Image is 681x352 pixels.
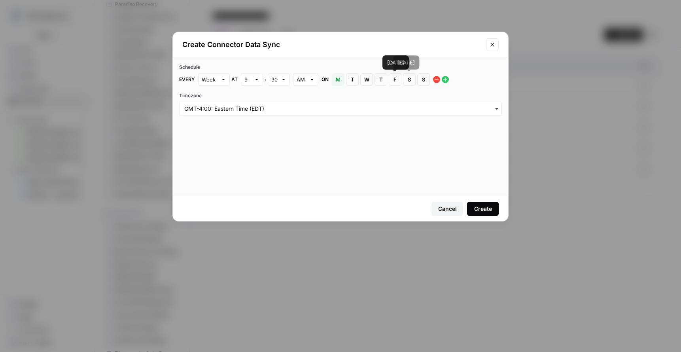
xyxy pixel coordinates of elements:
[407,76,412,83] span: S
[403,73,416,86] button: S
[332,73,344,86] button: M
[474,205,492,213] div: Create
[182,39,481,50] h2: Create Connector Data Sync
[421,76,426,83] span: S
[265,76,266,83] span: :
[336,76,340,83] span: M
[184,105,497,113] input: GMT-4:00: Eastern Time (EDT)
[389,73,401,86] button: F
[322,76,329,83] span: on
[231,76,238,83] span: at
[438,205,457,213] div: Cancel
[375,73,387,86] button: T
[271,76,278,83] input: 30
[350,76,355,83] span: T
[179,92,502,99] label: Timezone
[346,73,359,86] button: T
[364,76,369,83] span: W
[467,202,499,216] button: Create
[417,73,430,86] button: S
[297,76,306,83] input: AM
[179,64,502,71] div: Schedule
[378,76,383,83] span: T
[393,76,397,83] span: F
[179,76,195,83] span: Every
[360,73,373,86] button: W
[431,202,463,216] button: Cancel
[486,38,499,51] button: Close modal
[244,76,251,83] input: 9
[202,76,218,83] input: Week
